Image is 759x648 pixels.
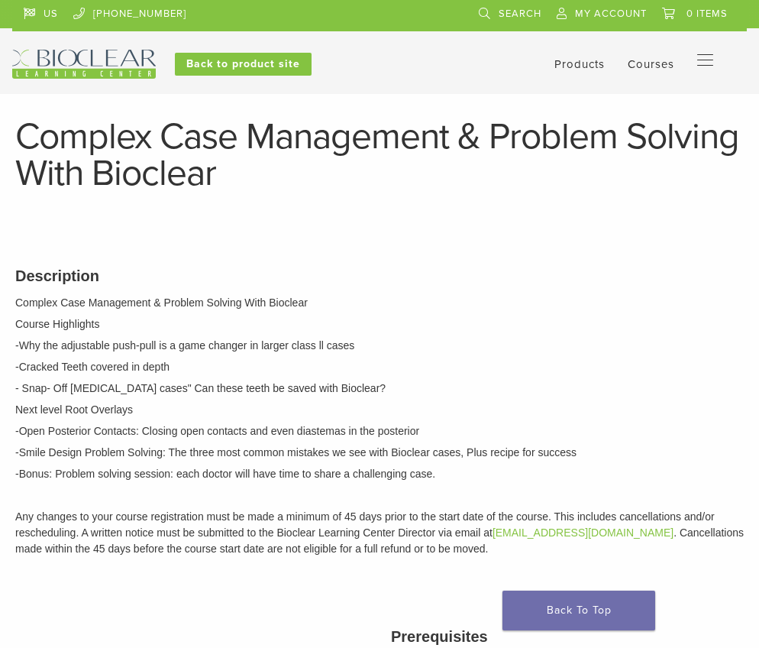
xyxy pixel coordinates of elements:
p: - Snap- Off [MEDICAL_DATA] cases" Can these teeth be saved with Bioclear? [15,381,744,397]
p: -Smile Design Problem Solving: The three most common mistakes we see with Bioclear cases, Plus re... [15,445,744,461]
span: Search [499,8,541,20]
img: Bioclear [12,50,156,79]
h3: Prerequisites [391,625,744,648]
a: Products [554,57,605,71]
nav: Primary Navigation [697,50,735,73]
span: 0 items [686,8,728,20]
p: Next level Root Overlays [15,402,744,418]
p: Complex Case Management & Problem Solving With Bioclear [15,295,744,311]
p: Course Highlights [15,316,744,332]
p: -Why the adjustable push-pull is a game changer in larger class ll cases [15,338,744,354]
p: -Cracked Teeth covered in depth [15,359,744,375]
h1: Complex Case Management & Problem Solving With Bioclear [15,118,744,192]
p: -Bonus: Problem solving session: each doctor will have time to share a challenging case. [15,466,744,482]
a: Courses [628,57,674,71]
p: -Open Posterior Contacts: Closing open contacts and even diastemas in the posterior [15,423,744,439]
a: Back To Top [502,591,655,630]
a: Back to product site [175,53,312,76]
span: My Account [575,8,647,20]
a: [EMAIL_ADDRESS][DOMAIN_NAME] [493,526,673,539]
h3: Description [15,264,744,287]
span: Any changes to your course registration must be made a minimum of 45 days prior to the start date... [15,510,744,555]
